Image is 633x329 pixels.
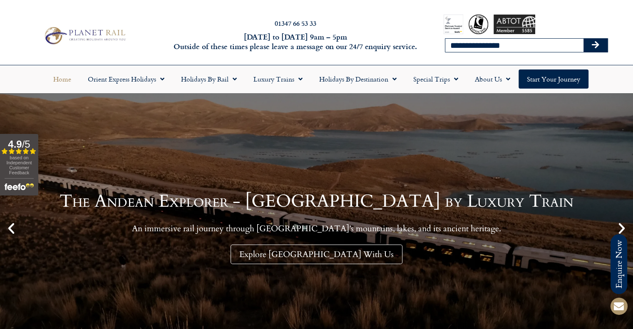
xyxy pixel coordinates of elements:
a: Explore [GEOGRAPHIC_DATA] With Us [231,245,402,264]
h1: The Andean Explorer - [GEOGRAPHIC_DATA] by Luxury Train [60,193,573,210]
a: 01347 66 53 33 [275,18,316,28]
button: Search [583,39,608,52]
nav: Menu [4,69,629,89]
h6: [DATE] to [DATE] 9am – 5pm Outside of these times please leave a message on our 24/7 enquiry serv... [171,32,420,52]
a: Luxury Trains [245,69,311,89]
p: An immersive rail journey through [GEOGRAPHIC_DATA]’s mountains, lakes, and its ancient heritage. [60,223,573,234]
a: Orient Express Holidays [79,69,173,89]
a: Start your Journey [519,69,588,89]
div: Previous slide [4,221,18,235]
a: Home [45,69,79,89]
a: Holidays by Rail [173,69,245,89]
a: Holidays by Destination [311,69,405,89]
a: About Us [467,69,519,89]
a: Special Trips [405,69,467,89]
div: Next slide [615,221,629,235]
img: Planet Rail Train Holidays Logo [41,25,128,46]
